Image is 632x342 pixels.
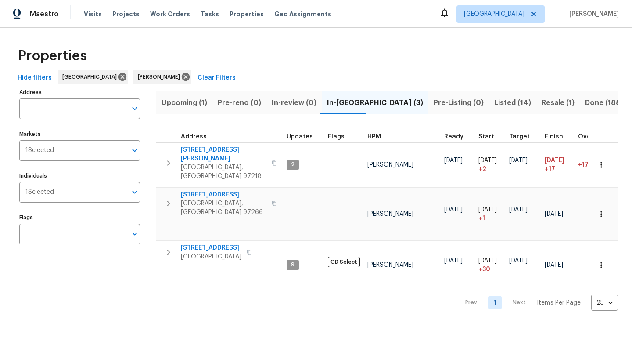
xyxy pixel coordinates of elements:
[478,258,497,264] span: [DATE]
[478,207,497,213] span: [DATE]
[444,207,463,213] span: [DATE]
[367,262,413,268] span: [PERSON_NAME]
[181,190,266,199] span: [STREET_ADDRESS]
[434,97,484,109] span: Pre-Listing (0)
[328,134,345,140] span: Flags
[545,134,571,140] div: Projected renovation finish date
[545,165,555,174] span: +17
[181,163,266,181] span: [GEOGRAPHIC_DATA], [GEOGRAPHIC_DATA] 97218
[478,265,490,274] span: + 30
[509,134,530,140] span: Target
[478,134,502,140] div: Actual renovation start date
[18,51,87,60] span: Properties
[578,134,609,140] div: Days past target finish date
[585,97,623,109] span: Done (188)
[328,257,360,267] span: OD Select
[367,211,413,217] span: [PERSON_NAME]
[545,134,563,140] span: Finish
[542,97,575,109] span: Resale (1)
[19,131,140,137] label: Markets
[494,97,531,109] span: Listed (14)
[129,144,141,156] button: Open
[545,157,564,164] span: [DATE]
[181,146,266,163] span: [STREET_ADDRESS][PERSON_NAME]
[578,162,589,168] span: +17
[509,157,528,164] span: [DATE]
[287,261,298,269] span: 9
[475,142,506,187] td: Project started 2 days late
[475,188,506,240] td: Project started 1 days late
[84,10,102,18] span: Visits
[478,214,485,223] span: + 1
[444,134,471,140] div: Earliest renovation start date (first business day after COE or Checkout)
[488,296,502,309] a: Goto page 1
[30,10,59,18] span: Maestro
[197,73,236,84] span: Clear Filters
[509,207,528,213] span: [DATE]
[478,134,494,140] span: Start
[218,97,261,109] span: Pre-reno (0)
[19,173,140,178] label: Individuals
[181,252,241,261] span: [GEOGRAPHIC_DATA]
[444,157,463,164] span: [DATE]
[545,262,563,268] span: [DATE]
[444,134,463,140] span: Ready
[14,70,55,86] button: Hide filters
[230,10,264,18] span: Properties
[25,147,54,154] span: 1 Selected
[272,97,316,109] span: In-review (0)
[457,295,618,311] nav: Pagination Navigation
[133,70,191,84] div: [PERSON_NAME]
[575,142,612,187] td: 17 day(s) past target finish date
[537,298,581,307] p: Items Per Page
[478,157,497,164] span: [DATE]
[478,165,486,174] span: + 2
[19,215,140,220] label: Flags
[545,211,563,217] span: [DATE]
[129,228,141,240] button: Open
[62,73,120,81] span: [GEOGRAPHIC_DATA]
[287,161,298,168] span: 2
[19,90,140,95] label: Address
[541,142,575,187] td: Scheduled to finish 17 day(s) late
[509,134,538,140] div: Target renovation project end date
[327,97,423,109] span: In-[GEOGRAPHIC_DATA] (3)
[181,134,207,140] span: Address
[274,10,331,18] span: Geo Assignments
[150,10,190,18] span: Work Orders
[181,244,241,252] span: [STREET_ADDRESS]
[509,258,528,264] span: [DATE]
[25,189,54,196] span: 1 Selected
[367,134,381,140] span: HPM
[129,102,141,115] button: Open
[287,134,313,140] span: Updates
[18,73,52,84] span: Hide filters
[162,97,207,109] span: Upcoming (1)
[201,11,219,17] span: Tasks
[129,186,141,198] button: Open
[112,10,140,18] span: Projects
[444,258,463,264] span: [DATE]
[194,70,239,86] button: Clear Filters
[464,10,524,18] span: [GEOGRAPHIC_DATA]
[475,241,506,289] td: Project started 30 days late
[566,10,619,18] span: [PERSON_NAME]
[578,134,601,140] span: Overall
[138,73,183,81] span: [PERSON_NAME]
[367,162,413,168] span: [PERSON_NAME]
[181,199,266,217] span: [GEOGRAPHIC_DATA], [GEOGRAPHIC_DATA] 97266
[591,291,618,314] div: 25
[58,70,128,84] div: [GEOGRAPHIC_DATA]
